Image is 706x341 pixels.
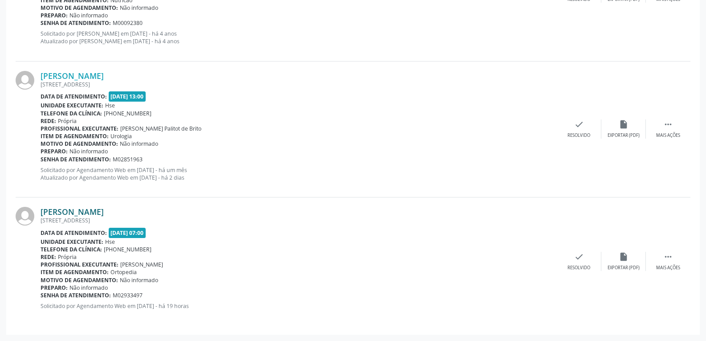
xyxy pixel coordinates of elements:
span: [DATE] 13:00 [109,91,146,102]
span: M00092380 [113,19,143,27]
b: Profissional executante: [41,125,118,132]
span: Hse [105,102,115,109]
span: Própria [58,253,77,261]
b: Rede: [41,117,56,125]
b: Data de atendimento: [41,93,107,100]
b: Preparo: [41,12,68,19]
b: Preparo: [41,148,68,155]
span: [PHONE_NUMBER] [104,246,151,253]
b: Senha de atendimento: [41,156,111,163]
b: Telefone da clínica: [41,110,102,117]
span: [PHONE_NUMBER] [104,110,151,117]
i:  [663,119,673,129]
b: Unidade executante: [41,102,103,109]
div: Exportar (PDF) [608,265,640,271]
b: Rede: [41,253,56,261]
span: Própria [58,117,77,125]
b: Data de atendimento: [41,229,107,237]
span: M02851963 [113,156,143,163]
b: Profissional executante: [41,261,118,268]
div: Exportar (PDF) [608,132,640,139]
span: [PERSON_NAME] [120,261,163,268]
span: Não informado [69,284,108,292]
a: [PERSON_NAME] [41,207,104,217]
a: [PERSON_NAME] [41,71,104,81]
span: [DATE] 07:00 [109,228,146,238]
b: Item de agendamento: [41,268,109,276]
p: Solicitado por [PERSON_NAME] em [DATE] - há 4 anos Atualizado por [PERSON_NAME] em [DATE] - há 4 ... [41,30,557,45]
b: Unidade executante: [41,238,103,246]
b: Senha de atendimento: [41,19,111,27]
i: insert_drive_file [619,119,628,129]
span: Urologia [110,132,132,140]
div: Mais ações [656,265,680,271]
span: Não informado [69,12,108,19]
span: Ortopedia [110,268,137,276]
i: check [574,252,584,262]
i:  [663,252,673,262]
i: insert_drive_file [619,252,628,262]
div: Resolvido [567,132,590,139]
div: Resolvido [567,265,590,271]
b: Motivo de agendamento: [41,4,118,12]
b: Item de agendamento: [41,132,109,140]
b: Motivo de agendamento: [41,140,118,148]
img: img [16,207,34,226]
b: Motivo de agendamento: [41,276,118,284]
i: check [574,119,584,129]
span: Não informado [120,4,158,12]
div: [STREET_ADDRESS] [41,81,557,88]
p: Solicitado por Agendamento Web em [DATE] - há um mês Atualizado por Agendamento Web em [DATE] - h... [41,166,557,181]
div: [STREET_ADDRESS] [41,217,557,224]
b: Telefone da clínica: [41,246,102,253]
span: Não informado [69,148,108,155]
p: Solicitado por Agendamento Web em [DATE] - há 19 horas [41,302,557,310]
span: Não informado [120,276,158,284]
div: Mais ações [656,132,680,139]
span: Não informado [120,140,158,148]
b: Preparo: [41,284,68,292]
img: img [16,71,34,90]
span: [PERSON_NAME] Palitot de Brito [120,125,201,132]
span: Hse [105,238,115,246]
b: Senha de atendimento: [41,292,111,299]
span: M02933497 [113,292,143,299]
